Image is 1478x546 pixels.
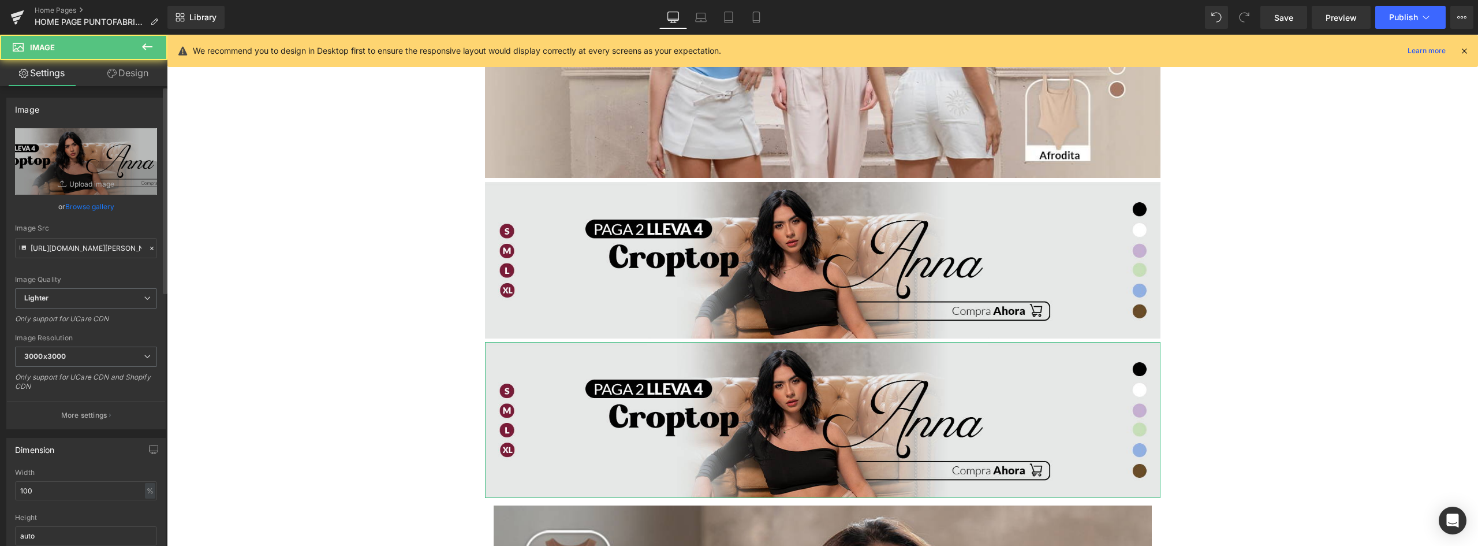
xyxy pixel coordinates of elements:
span: Save [1274,12,1293,24]
p: We recommend you to design in Desktop first to ensure the responsive layout would display correct... [193,44,721,57]
a: Tablet [715,6,742,29]
input: auto [15,526,157,545]
a: Design [86,60,170,86]
button: Publish [1375,6,1446,29]
div: Only support for UCare CDN [15,314,157,331]
a: Browse gallery [65,196,114,217]
div: Only support for UCare CDN and Shopify CDN [15,373,157,399]
input: auto [15,481,157,500]
div: Image Resolution [15,334,157,342]
a: Preview [1312,6,1371,29]
span: Preview [1326,12,1357,24]
a: New Library [167,6,225,29]
button: Redo [1233,6,1256,29]
div: Image [15,98,39,114]
div: Dimension [15,439,55,455]
span: Image [30,43,55,52]
p: More settings [61,410,107,421]
div: Open Intercom Messenger [1439,507,1466,534]
button: More settings [7,402,165,429]
span: HOME PAGE PUNTOFABRICA [35,17,145,27]
div: Height [15,514,157,522]
div: Image Quality [15,276,157,284]
span: Publish [1389,13,1418,22]
b: 3000x3000 [24,352,66,361]
b: Lighter [24,294,48,302]
button: Undo [1205,6,1228,29]
span: Library [189,12,217,23]
a: Learn more [1403,44,1450,58]
a: Mobile [742,6,770,29]
div: or [15,200,157,213]
a: Desktop [659,6,687,29]
div: Width [15,469,157,477]
input: Link [15,238,157,258]
div: % [145,483,155,499]
div: Image Src [15,224,157,232]
button: More [1450,6,1473,29]
a: Laptop [687,6,715,29]
a: Home Pages [35,6,167,15]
